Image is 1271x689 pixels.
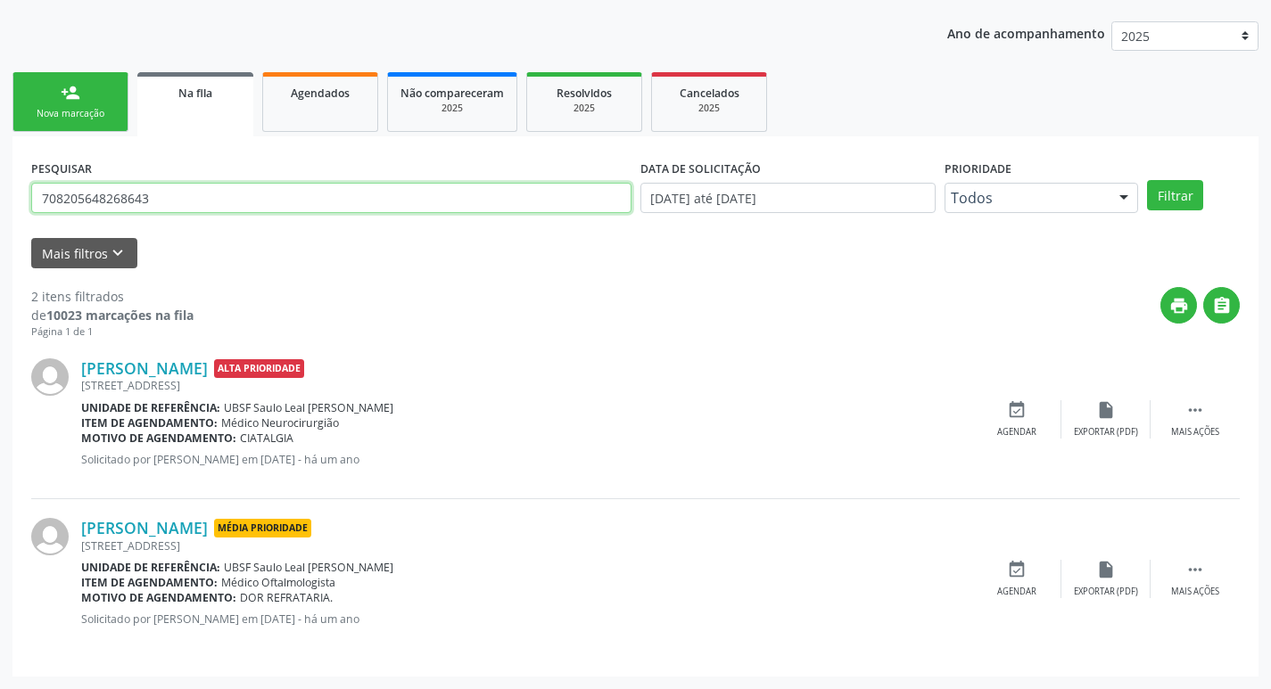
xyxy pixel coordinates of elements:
span: Todos [951,189,1102,207]
button: Mais filtroskeyboard_arrow_down [31,238,137,269]
b: Item de agendamento: [81,575,218,590]
button:  [1203,287,1240,324]
span: Na fila [178,86,212,101]
div: 2 itens filtrados [31,287,194,306]
button: Filtrar [1147,180,1203,210]
div: Exportar (PDF) [1074,586,1138,598]
div: Mais ações [1171,586,1219,598]
b: Item de agendamento: [81,415,218,431]
span: UBSF Saulo Leal [PERSON_NAME] [224,560,393,575]
i:  [1185,560,1205,579]
div: 2025 [664,102,754,115]
div: de [31,306,194,324]
a: [PERSON_NAME] [81,518,208,537]
span: Média Prioridade [214,519,311,537]
div: 2025 [540,102,629,115]
div: Agendar [997,426,1036,439]
img: img [31,358,69,396]
b: Motivo de agendamento: [81,590,236,605]
span: Resolvidos [557,86,612,101]
span: Cancelados [680,86,739,101]
strong: 10023 marcações na fila [46,307,194,324]
button: print [1160,287,1197,324]
div: [STREET_ADDRESS] [81,378,972,393]
div: Mais ações [1171,426,1219,439]
img: img [31,518,69,555]
span: CIATALGIA [240,431,293,446]
div: Agendar [997,586,1036,598]
div: Nova marcação [26,107,115,120]
b: Motivo de agendamento: [81,431,236,446]
i: event_available [1007,400,1027,420]
div: Exportar (PDF) [1074,426,1138,439]
span: Médico Oftalmologista [221,575,335,590]
b: Unidade de referência: [81,560,220,575]
div: [STREET_ADDRESS] [81,538,972,554]
p: Ano de acompanhamento [947,21,1105,44]
i:  [1185,400,1205,420]
i: event_available [1007,560,1027,579]
p: Solicitado por [PERSON_NAME] em [DATE] - há um ano [81,452,972,467]
b: Unidade de referência: [81,400,220,415]
i: insert_drive_file [1096,560,1116,579]
label: PESQUISAR [31,155,92,183]
span: UBSF Saulo Leal [PERSON_NAME] [224,400,393,415]
i: keyboard_arrow_down [108,243,128,263]
p: Solicitado por [PERSON_NAME] em [DATE] - há um ano [81,611,972,627]
span: DOR REFRATARIA. [240,590,333,605]
i: insert_drive_file [1096,400,1116,420]
div: 2025 [400,102,504,115]
label: Prioridade [945,155,1011,183]
label: DATA DE SOLICITAÇÃO [640,155,761,183]
span: Não compareceram [400,86,504,101]
span: Agendados [291,86,350,101]
div: person_add [61,83,80,103]
input: Selecione um intervalo [640,183,936,213]
i: print [1169,296,1189,316]
a: [PERSON_NAME] [81,358,208,378]
i:  [1212,296,1232,316]
input: Nome, CNS [31,183,631,213]
span: Médico Neurocirurgião [221,415,339,431]
span: Alta Prioridade [214,359,304,378]
div: Página 1 de 1 [31,324,194,340]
